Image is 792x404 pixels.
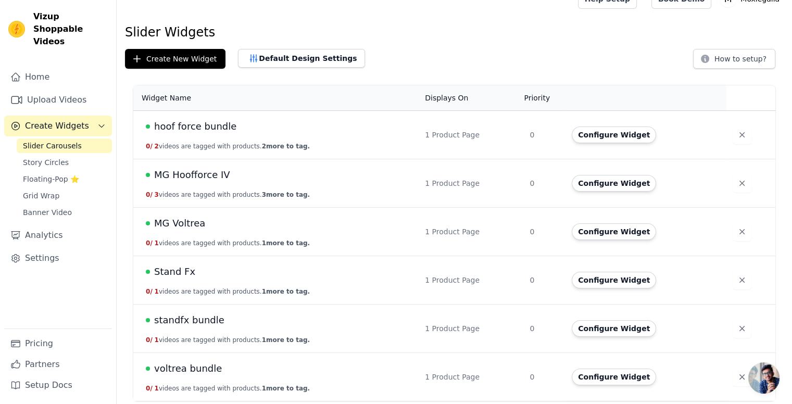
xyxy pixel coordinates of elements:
button: Create Widgets [4,116,112,136]
button: Configure Widget [572,175,656,192]
span: standfx bundle [154,313,224,327]
a: Pricing [4,333,112,354]
a: Setup Docs [4,375,112,396]
button: Default Design Settings [238,49,365,68]
a: Home [4,67,112,87]
img: Vizup [8,21,25,37]
td: 0 [523,208,565,256]
button: 0/ 2videos are tagged with products.2more to tag. [146,142,310,150]
button: 0/ 3videos are tagged with products.3more to tag. [146,191,310,199]
span: MG Voltrea [154,216,205,231]
span: 0 / [146,191,153,198]
span: Live Published [146,367,150,371]
span: Floating-Pop ⭐ [23,174,79,184]
td: 0 [523,159,565,208]
td: 0 [523,305,565,353]
span: Live Published [146,173,150,177]
span: voltrea bundle [154,361,222,376]
a: Banner Video [17,205,112,220]
span: 1 more to tag. [262,239,310,247]
span: 1 [155,385,159,392]
div: 1 Product Page [425,323,517,334]
span: 3 more to tag. [262,191,310,198]
span: Story Circles [23,157,69,168]
div: 1 Product Page [425,178,517,188]
span: 3 [155,191,159,198]
button: Delete widget [733,125,751,144]
button: Configure Widget [572,272,656,288]
button: 0/ 1videos are tagged with products.1more to tag. [146,384,310,393]
span: 0 / [146,336,153,344]
span: 2 more to tag. [262,143,310,150]
div: 1 Product Page [425,130,517,140]
span: hoof force bundle [154,119,236,134]
td: 0 [523,256,565,305]
button: Delete widget [733,368,751,386]
span: Live Published [146,124,150,129]
button: How to setup? [693,49,775,69]
span: 2 [155,143,159,150]
span: Stand Fx [154,264,195,279]
span: 0 / [146,239,153,247]
span: 1 [155,288,159,295]
a: Settings [4,248,112,269]
span: Vizup Shoppable Videos [33,10,108,48]
th: Displays On [419,85,523,111]
td: 0 [523,111,565,159]
button: 0/ 1videos are tagged with products.1more to tag. [146,287,310,296]
span: Grid Wrap [23,191,59,201]
a: Upload Videos [4,90,112,110]
button: 0/ 1videos are tagged with products.1more to tag. [146,336,310,344]
span: 1 more to tag. [262,336,310,344]
span: Live Published [146,221,150,225]
button: Delete widget [733,174,751,193]
span: Banner Video [23,207,72,218]
a: Story Circles [17,155,112,170]
span: 1 more to tag. [262,385,310,392]
button: 0/ 1videos are tagged with products.1more to tag. [146,239,310,247]
a: Open chat [748,362,780,394]
a: Partners [4,354,112,375]
button: Delete widget [733,222,751,241]
span: MG Hoofforce IV [154,168,230,182]
div: 1 Product Page [425,226,517,237]
a: How to setup? [693,56,775,66]
span: Live Published [146,318,150,322]
button: Configure Widget [572,320,656,337]
span: 1 [155,239,159,247]
span: 0 / [146,385,153,392]
span: 1 more to tag. [262,288,310,295]
a: Slider Carousels [17,138,112,153]
span: 1 [155,336,159,344]
th: Priority [523,85,565,111]
div: 1 Product Page [425,275,517,285]
button: Delete widget [733,319,751,338]
td: 0 [523,353,565,401]
span: 0 / [146,288,153,295]
span: 0 / [146,143,153,150]
button: Delete widget [733,271,751,289]
span: Slider Carousels [23,141,82,151]
button: Create New Widget [125,49,225,69]
div: 1 Product Page [425,372,517,382]
h1: Slider Widgets [125,24,784,41]
span: Create Widgets [25,120,89,132]
button: Configure Widget [572,369,656,385]
a: Floating-Pop ⭐ [17,172,112,186]
a: Grid Wrap [17,188,112,203]
span: Live Published [146,270,150,274]
th: Widget Name [133,85,419,111]
button: Configure Widget [572,223,656,240]
button: Configure Widget [572,127,656,143]
a: Analytics [4,225,112,246]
